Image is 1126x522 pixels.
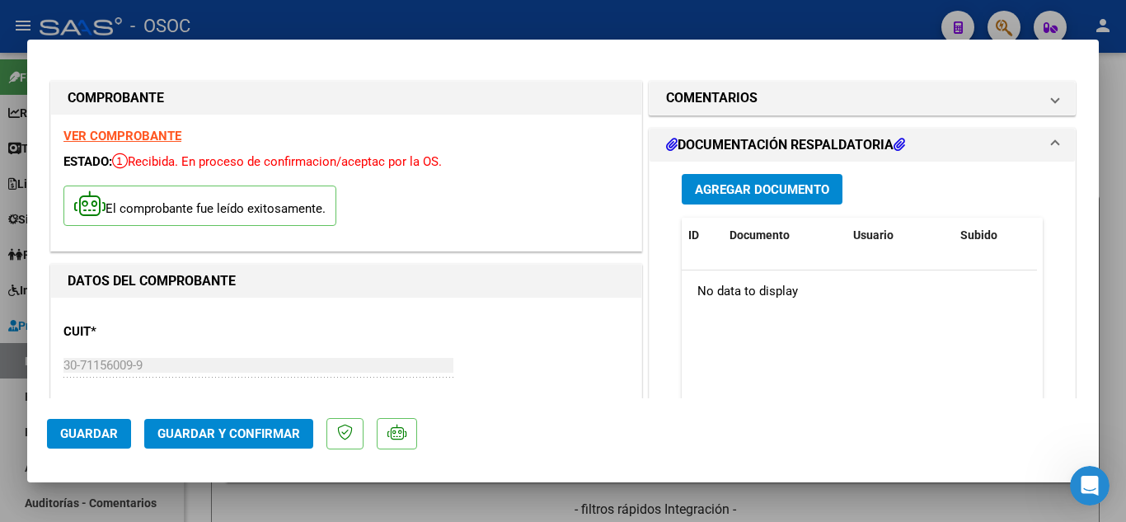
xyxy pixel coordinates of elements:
[682,218,723,253] datatable-header-cell: ID
[666,88,758,108] h1: COMENTARIOS
[650,129,1075,162] mat-expansion-panel-header: DOCUMENTACIÓN RESPALDATORIA
[650,162,1075,504] div: DOCUMENTACIÓN RESPALDATORIA
[847,218,954,253] datatable-header-cell: Usuario
[853,228,894,242] span: Usuario
[682,270,1037,312] div: No data to display
[954,218,1036,253] datatable-header-cell: Subido
[695,182,829,197] span: Agregar Documento
[723,218,847,253] datatable-header-cell: Documento
[63,322,233,341] p: CUIT
[157,426,300,441] span: Guardar y Confirmar
[1036,218,1119,253] datatable-header-cell: Acción
[63,129,181,143] a: VER COMPROBANTE
[730,228,790,242] span: Documento
[68,90,164,106] strong: COMPROBANTE
[144,419,313,449] button: Guardar y Confirmar
[68,273,236,289] strong: DATOS DEL COMPROBANTE
[63,154,112,169] span: ESTADO:
[682,174,842,205] button: Agregar Documento
[1070,466,1110,506] iframe: Intercom live chat
[63,186,336,226] p: El comprobante fue leído exitosamente.
[666,135,905,155] h1: DOCUMENTACIÓN RESPALDATORIA
[960,228,997,242] span: Subido
[47,419,131,449] button: Guardar
[60,426,118,441] span: Guardar
[112,154,442,169] span: Recibida. En proceso de confirmacion/aceptac por la OS.
[650,82,1075,115] mat-expansion-panel-header: COMENTARIOS
[688,228,699,242] span: ID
